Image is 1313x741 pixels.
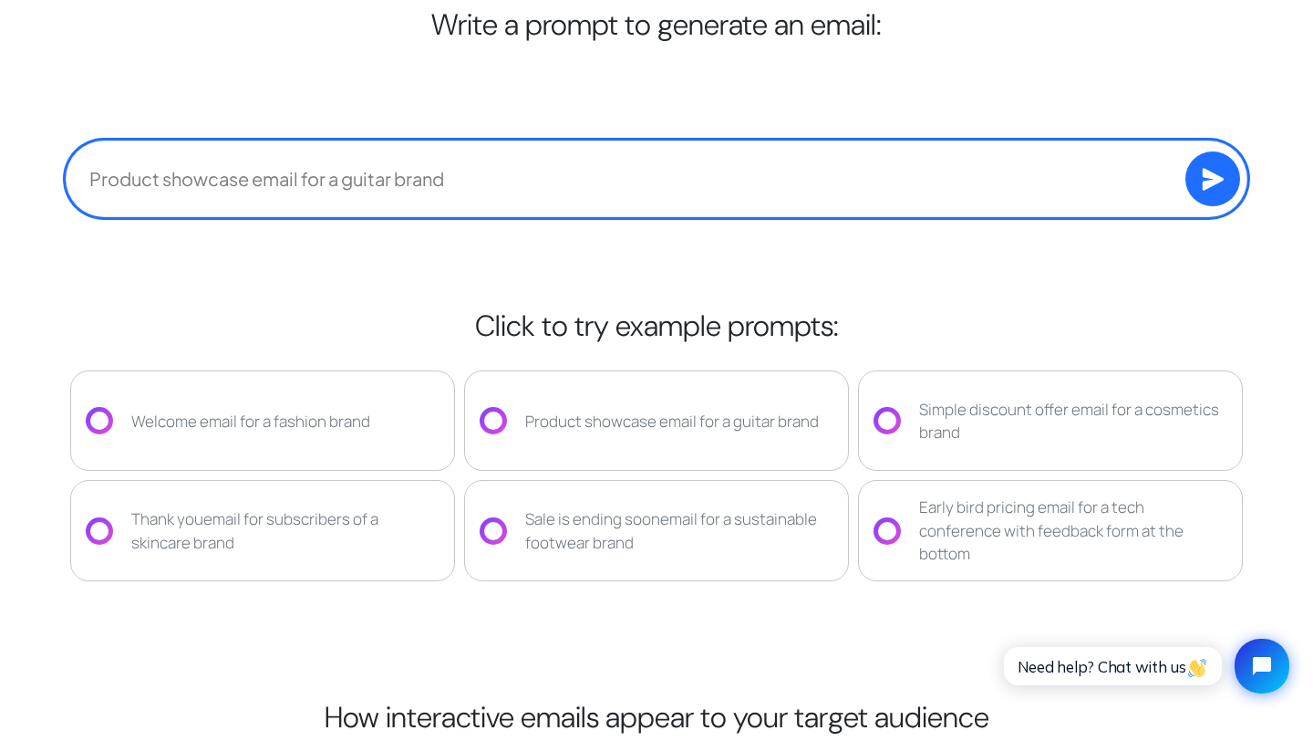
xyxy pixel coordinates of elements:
div: Early bird pricing email for a tech conference with feedback form at the bottom [919,496,1227,566]
div: Thank you email for subscribers of a skincare brand [131,507,439,554]
div: Product showcase email for a guitar brand [525,410,819,433]
div: Welcome email for a fashion brand [131,410,370,433]
iframe: Tidio Chat [987,623,1305,709]
div: Sale is ending soon email for a sustainable footwear brand [525,507,833,554]
div: Simple discount offer email for a cosmetics brand [919,398,1227,444]
h2: Click to try example prompts: [66,308,1247,343]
